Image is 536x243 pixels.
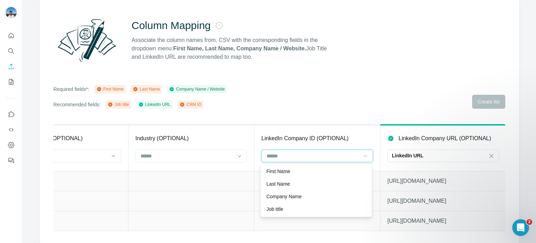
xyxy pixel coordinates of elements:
span: 2 [527,219,532,225]
p: Recommended fields: [53,101,100,108]
button: Quick start [6,29,17,42]
p: Industry (OPTIONAL) [135,134,189,143]
button: Feedback [6,154,17,167]
div: CRM ID [179,101,201,108]
button: Search [6,45,17,57]
p: [URL][DOMAIN_NAME] [387,217,499,225]
img: Surfe Illustration - Column Mapping [53,15,120,65]
p: LinkedIn Company ID (OPTIONAL) [261,134,349,143]
button: My lists [6,76,17,88]
button: Use Surfe API [6,123,17,136]
p: Associate the column names from. CSV with the corresponding fields in the dropdown menu: Job Titl... [132,36,333,61]
p: Job title [266,206,283,213]
iframe: Intercom live chat [512,219,529,236]
button: Use Surfe on LinkedIn [6,108,17,121]
div: First Name [96,86,124,92]
h2: Column Mapping [132,19,211,32]
div: Job title [107,101,129,108]
p: LinkedIn URL [392,152,423,159]
p: LinkedIn Company URL (OPTIONAL) [399,134,491,143]
button: Dashboard [6,139,17,151]
p: Required fields*: [53,86,89,93]
p: [URL][DOMAIN_NAME] [387,197,499,205]
div: LinkedIn URL [138,101,171,108]
div: Company Name / Website [169,86,225,92]
p: Last Name [266,180,290,187]
p: First Name [266,168,290,175]
p: Company Name [266,193,301,200]
img: Avatar [6,7,17,18]
p: [URL][DOMAIN_NAME] [387,177,499,185]
strong: First Name, Last Name, Company Name / Website. [173,45,306,51]
div: Last Name [133,86,160,92]
button: Enrich CSV [6,60,17,73]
